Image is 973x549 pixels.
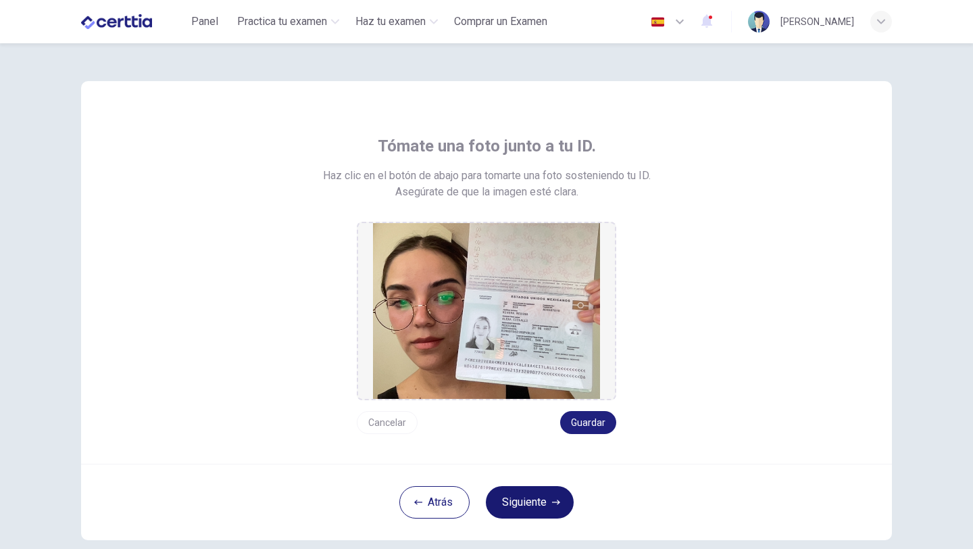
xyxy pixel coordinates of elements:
button: Haz tu examen [350,9,443,34]
img: Profile picture [748,11,770,32]
button: Practica tu examen [232,9,345,34]
button: Panel [183,9,226,34]
img: preview screemshot [373,223,600,399]
button: Cancelar [357,411,418,434]
span: Haz tu examen [355,14,426,30]
img: CERTTIA logo [81,8,152,35]
div: [PERSON_NAME] [780,14,854,30]
span: Comprar un Examen [454,14,547,30]
button: Atrás [399,486,470,519]
img: es [649,17,666,27]
span: Practica tu examen [237,14,327,30]
button: Siguiente [486,486,574,519]
button: Comprar un Examen [449,9,553,34]
span: Haz clic en el botón de abajo para tomarte una foto sosteniendo tu ID. [323,168,651,184]
button: Guardar [560,411,616,434]
a: CERTTIA logo [81,8,183,35]
span: Tómate una foto junto a tu ID. [378,135,596,157]
span: Asegúrate de que la imagen esté clara. [395,184,578,200]
span: Panel [191,14,218,30]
